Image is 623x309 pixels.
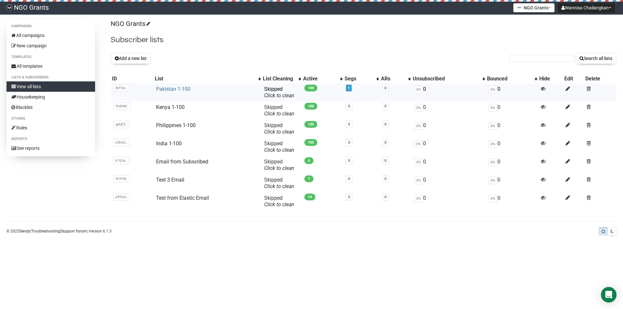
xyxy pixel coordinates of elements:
[113,102,131,110] span: Vo6hM..
[414,122,423,130] span: 0%
[414,140,423,148] span: 0%
[304,103,317,110] span: 100
[113,139,130,146] span: e5hzQ..
[6,135,95,143] li: Reports
[111,53,151,64] button: Add a new list
[264,129,294,135] a: Click to clean
[385,86,386,90] a: 0
[411,156,486,174] td: 0
[575,53,617,64] button: Search all lists
[113,193,130,201] span: p9ShA..
[303,76,337,82] div: Active
[113,157,129,164] span: k763a..
[156,177,184,183] a: Test 3 Email
[411,138,486,156] td: 0
[6,81,95,92] a: View all lists
[517,5,522,10] img: 2.png
[6,115,95,123] li: Others
[411,174,486,192] td: 0
[486,174,538,192] td: 0
[348,86,350,90] a: 1
[385,159,386,163] a: 0
[411,74,486,83] th: Unsubscribed: No sort applied, activate to apply an ascending sort
[585,76,615,82] div: Delete
[486,74,538,83] th: Bounced: No sort applied, activate to apply an ascending sort
[411,83,486,101] td: 0
[156,104,185,110] a: Kenya 1-100
[264,177,294,189] span: Skipped
[263,76,295,82] div: List Cleaning
[414,104,423,112] span: 0%
[348,122,350,126] a: 0
[486,156,538,174] td: 0
[558,3,615,12] button: Wannisa Chailangkan
[156,159,208,165] a: Email from Subscribed
[155,76,255,82] div: List
[488,122,497,130] span: 0%
[564,76,583,82] div: Edit
[264,104,294,117] span: Skipped
[539,76,561,82] div: Hide
[304,194,315,200] span: 14
[262,74,302,83] th: List Cleaning: No sort applied, activate to apply an ascending sort
[486,83,538,101] td: 0
[6,92,95,102] a: Housekeeping
[513,3,555,12] button: NGO Grants
[264,86,294,99] span: Skipped
[264,201,294,208] a: Click to clean
[486,138,538,156] td: 0
[385,177,386,181] a: 0
[414,159,423,166] span: 0%
[113,84,129,92] span: BrFSn..
[486,192,538,210] td: 0
[413,76,479,82] div: Unsubscribed
[380,74,411,83] th: ARs: No sort applied, activate to apply an ascending sort
[111,34,617,46] h2: Subscriber lists
[111,20,149,28] a: NGO Grants
[264,147,294,153] a: Click to clean
[6,123,95,133] a: Rules
[487,76,532,82] div: Bounced
[343,74,379,83] th: Segs: No sort applied, activate to apply an ascending sort
[345,76,373,82] div: Segs
[302,74,343,83] th: Active: No sort applied, activate to apply an ascending sort
[348,159,350,163] a: 0
[486,101,538,120] td: 0
[381,76,405,82] div: ARs
[6,74,95,81] li: Lists & subscribers
[348,195,350,199] a: 0
[488,86,497,93] span: 0%
[264,140,294,153] span: Skipped
[6,22,95,30] li: Campaigns
[264,92,294,99] a: Click to clean
[488,140,497,148] span: 0%
[584,74,617,83] th: Delete: No sort applied, sorting is disabled
[304,139,317,146] span: 100
[304,175,313,182] span: 7
[411,120,486,138] td: 0
[6,5,12,10] img: 17080ac3efa689857045ce3784bc614b
[304,121,317,128] span: 100
[385,195,386,199] a: 0
[385,122,386,126] a: 0
[111,74,153,83] th: ID: No sort applied, sorting is disabled
[488,195,497,202] span: 0%
[414,177,423,184] span: 0%
[488,177,497,184] span: 0%
[6,143,95,153] a: See reports
[6,53,95,61] li: Templates
[348,140,350,145] a: 0
[113,121,129,128] span: gduE3..
[61,229,87,233] a: Support forum
[6,61,95,71] a: All templates
[153,74,262,83] th: List: No sort applied, activate to apply an ascending sort
[19,229,30,233] a: Sendy
[264,111,294,117] a: Click to clean
[156,140,182,147] a: India 1-100
[414,195,423,202] span: 0%
[264,165,294,171] a: Click to clean
[264,122,294,135] span: Skipped
[488,159,497,166] span: 0%
[488,104,497,112] span: 0%
[6,30,95,41] a: All campaigns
